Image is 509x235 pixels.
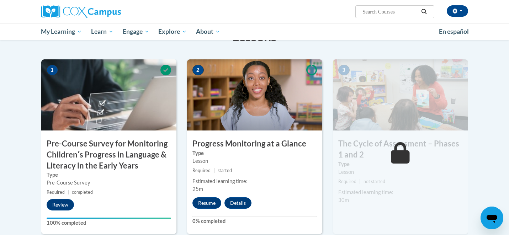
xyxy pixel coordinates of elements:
div: Main menu [31,23,479,40]
a: My Learning [37,23,87,40]
img: Cox Campus [41,5,121,18]
span: 3 [338,65,350,75]
span: 2 [192,65,204,75]
span: En español [439,28,469,35]
span: Required [338,179,356,184]
button: Account Settings [447,5,468,17]
span: Learn [91,27,113,36]
img: Course Image [187,59,322,130]
img: Course Image [41,59,176,130]
div: Estimated learning time: [338,188,463,196]
button: Details [224,197,251,209]
span: Required [47,189,65,195]
label: Type [192,149,317,157]
label: 100% completed [47,219,171,227]
a: Cox Campus [41,5,176,18]
div: Lesson [338,168,463,176]
a: Engage [118,23,154,40]
h3: The Cycle of Assessment – Phases 1 and 2 [333,138,468,160]
span: 30m [338,197,349,203]
span: | [213,168,215,173]
label: 0% completed [192,217,317,225]
div: Your progress [47,218,171,219]
span: Required [192,168,211,173]
button: Resume [192,197,221,209]
span: About [196,27,220,36]
h3: Pre-Course Survey for Monitoring Childrenʹs Progress in Language & Literacy in the Early Years [41,138,176,171]
button: Search [419,7,429,16]
label: Type [47,171,171,179]
button: Review [47,199,74,210]
h3: Progress Monitoring at a Glance [187,138,322,149]
div: Lesson [192,157,317,165]
a: About [191,23,225,40]
span: Explore [158,27,187,36]
span: Engage [123,27,149,36]
iframe: Button to launch messaging window [481,207,503,229]
span: 25m [192,186,203,192]
label: Type [338,160,463,168]
span: not started [364,179,385,184]
input: Search Courses [362,7,419,16]
span: | [68,189,69,195]
span: 1 [47,65,58,75]
div: Estimated learning time: [192,177,317,185]
div: Pre-Course Survey [47,179,171,187]
span: started [218,168,232,173]
img: Course Image [333,59,468,130]
a: Learn [86,23,118,40]
span: completed [72,189,93,195]
span: My Learning [41,27,82,36]
span: | [359,179,361,184]
a: En español [434,24,473,39]
a: Explore [154,23,191,40]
